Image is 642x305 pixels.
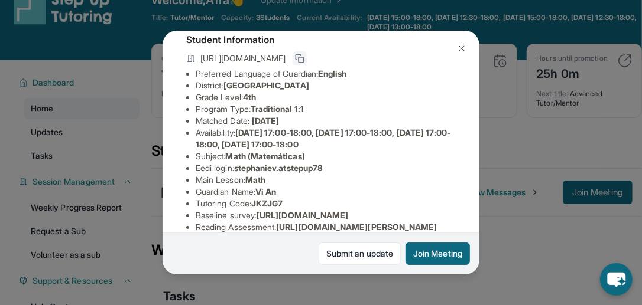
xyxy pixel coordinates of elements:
[252,116,279,126] span: [DATE]
[318,68,347,78] span: English
[255,186,276,196] span: Vi An
[226,151,305,161] span: Math (Matemáticas)
[223,80,309,90] span: [GEOGRAPHIC_DATA]
[406,242,470,265] button: Join Meeting
[196,162,456,174] li: Eedi login :
[196,80,456,91] li: District:
[196,103,456,115] li: Program Type:
[457,44,466,53] img: Close Icon
[251,104,304,114] span: Traditional 1:1
[293,51,307,65] button: Copy link
[196,91,456,103] li: Grade Level:
[196,222,437,244] span: [URL][DOMAIN_NAME][PERSON_NAME][PERSON_NAME]
[245,175,265,185] span: Math
[196,150,456,162] li: Subject :
[186,32,456,47] h4: Student Information
[196,221,456,245] li: Reading Assessment :
[196,174,456,186] li: Main Lesson :
[257,210,348,220] span: [URL][DOMAIN_NAME]
[196,68,456,80] li: Preferred Language of Guardian:
[251,198,283,208] span: JKZJG7
[196,127,456,150] li: Availability:
[243,92,256,102] span: 4th
[200,53,286,64] span: [URL][DOMAIN_NAME]
[196,186,456,198] li: Guardian Name :
[600,263,633,296] button: chat-button
[319,242,401,265] a: Submit an update
[196,209,456,221] li: Baseline survey :
[234,163,323,173] span: stephaniev.atstepup78
[196,127,451,149] span: [DATE] 17:00-18:00, [DATE] 17:00-18:00, [DATE] 17:00-18:00, [DATE] 17:00-18:00
[196,198,456,209] li: Tutoring Code :
[196,115,456,127] li: Matched Date:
